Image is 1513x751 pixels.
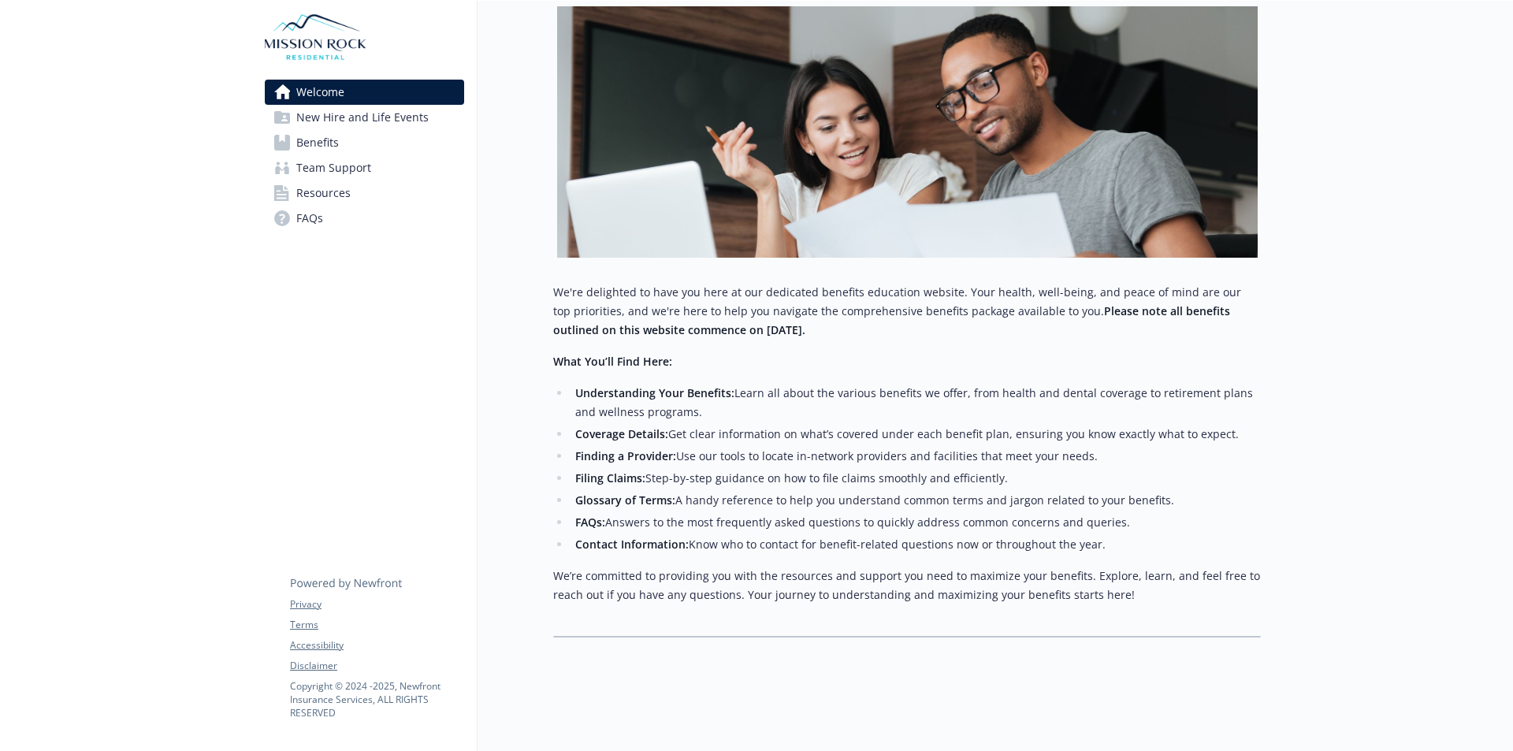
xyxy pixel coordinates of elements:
[290,638,463,652] a: Accessibility
[296,105,429,130] span: New Hire and Life Events
[296,130,339,155] span: Benefits
[290,679,463,719] p: Copyright © 2024 - 2025 , Newfront Insurance Services, ALL RIGHTS RESERVED
[571,447,1261,466] li: Use our tools to locate in-network providers and facilities that meet your needs.
[571,513,1261,532] li: Answers to the most frequently asked questions to quickly address common concerns and queries.
[575,385,734,400] strong: Understanding Your Benefits:
[553,283,1261,340] p: We're delighted to have you here at our dedicated benefits education website. Your health, well-b...
[296,155,371,180] span: Team Support
[296,180,351,206] span: Resources
[575,470,645,485] strong: Filing Claims:
[265,130,464,155] a: Benefits
[571,384,1261,422] li: Learn all about the various benefits we offer, from health and dental coverage to retirement plan...
[553,354,672,369] strong: What You’ll Find Here:
[557,6,1258,258] img: overview page banner
[265,105,464,130] a: New Hire and Life Events
[575,493,675,507] strong: Glossary of Terms:
[265,180,464,206] a: Resources
[575,537,689,552] strong: Contact Information:
[575,448,676,463] strong: Finding a Provider:
[571,469,1261,488] li: Step-by-step guidance on how to file claims smoothly and efficiently.
[265,80,464,105] a: Welcome
[265,206,464,231] a: FAQs
[571,425,1261,444] li: Get clear information on what’s covered under each benefit plan, ensuring you know exactly what t...
[575,426,668,441] strong: Coverage Details:
[571,491,1261,510] li: A handy reference to help you understand common terms and jargon related to your benefits.
[290,597,463,612] a: Privacy
[290,659,463,673] a: Disclaimer
[290,618,463,632] a: Terms
[296,206,323,231] span: FAQs
[553,567,1261,604] p: We’re committed to providing you with the resources and support you need to maximize your benefit...
[296,80,344,105] span: Welcome
[265,155,464,180] a: Team Support
[571,535,1261,554] li: Know who to contact for benefit-related questions now or throughout the year.
[575,515,605,530] strong: FAQs:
